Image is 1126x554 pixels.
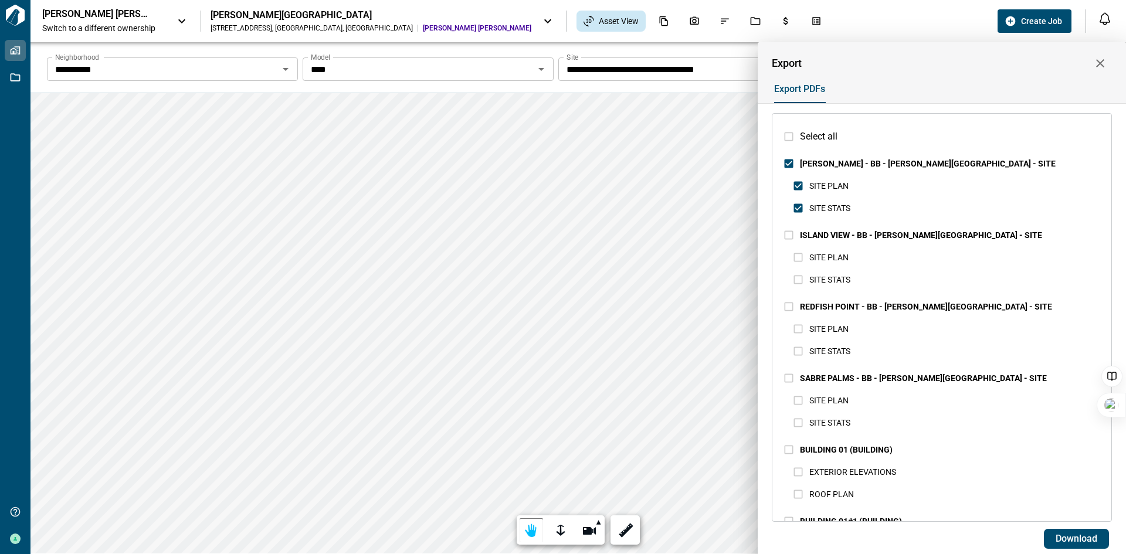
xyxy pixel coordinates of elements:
[809,324,849,334] span: SITE PLAN
[809,490,854,499] span: ROOF PLAN
[800,373,1047,383] span: SABRE PALMS - BB - [PERSON_NAME][GEOGRAPHIC_DATA] - SITE
[762,75,1112,103] div: base tabs
[800,130,837,144] span: Select all
[800,159,1056,168] span: [PERSON_NAME] - BB - [PERSON_NAME][GEOGRAPHIC_DATA] - SITE
[774,83,825,95] span: Export PDFs
[809,203,850,213] span: SITE STATS
[800,516,902,526] span: BUILDING 01#1 (BUILDING)
[809,275,850,284] span: SITE STATS
[800,445,893,454] span: BUILDING 01 (BUILDING)
[1056,533,1097,545] span: Download
[772,57,802,69] span: Export
[800,230,1042,240] span: ISLAND VIEW - BB - [PERSON_NAME][GEOGRAPHIC_DATA] - SITE
[809,346,850,356] span: SITE STATS
[809,396,849,405] span: SITE PLAN
[809,418,850,427] span: SITE STATS
[800,302,1052,311] span: REDFISH POINT - BB - [PERSON_NAME][GEOGRAPHIC_DATA] - SITE
[809,253,849,262] span: SITE PLAN
[1044,529,1109,549] button: Download
[809,181,849,191] span: SITE PLAN
[809,467,896,477] span: EXTERIOR ELEVATIONS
